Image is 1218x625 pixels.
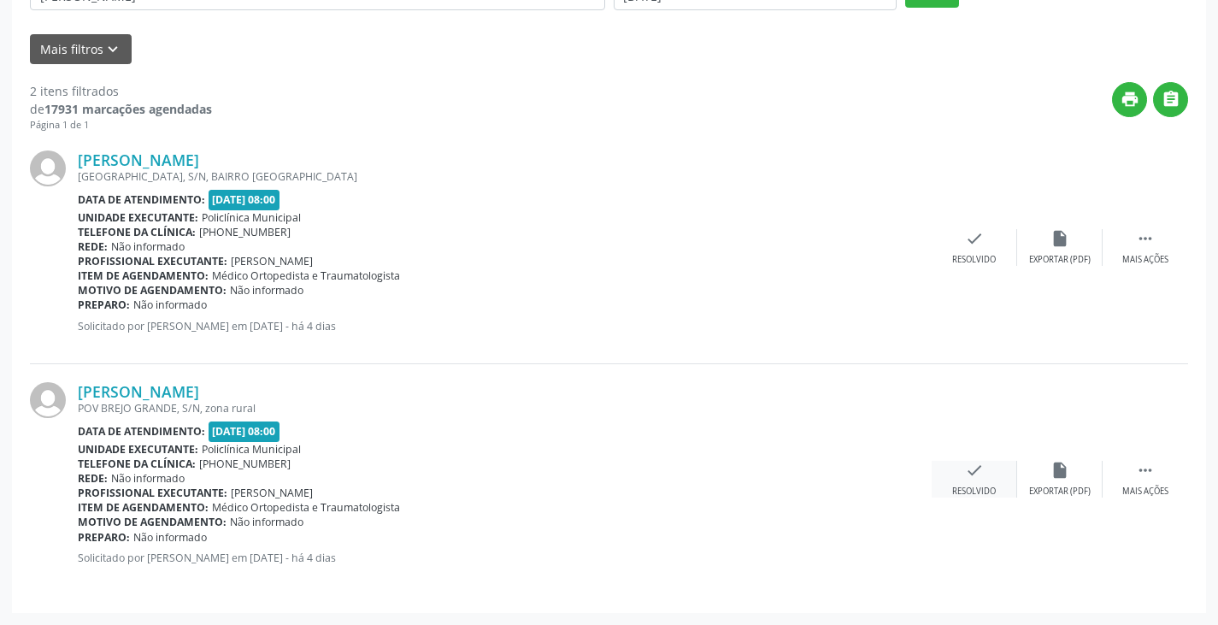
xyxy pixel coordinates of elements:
span: Não informado [133,298,207,312]
span: Não informado [230,283,303,298]
button: print [1112,82,1147,117]
i:  [1136,461,1155,480]
div: 2 itens filtrados [30,82,212,100]
b: Profissional executante: [78,486,227,500]
p: Solicitado por [PERSON_NAME] em [DATE] - há 4 dias [78,319,932,333]
span: Médico Ortopedista e Traumatologista [212,268,400,283]
span: [DATE] 08:00 [209,190,280,209]
img: img [30,382,66,418]
i: check [965,229,984,248]
b: Motivo de agendamento: [78,283,227,298]
div: POV BREJO GRANDE, S/N, zona rural [78,401,932,416]
b: Telefone da clínica: [78,457,196,471]
span: Não informado [111,471,185,486]
div: [GEOGRAPHIC_DATA], S/N, BAIRRO [GEOGRAPHIC_DATA] [78,169,932,184]
div: Exportar (PDF) [1029,254,1091,266]
span: [PHONE_NUMBER] [199,457,291,471]
b: Rede: [78,239,108,254]
i:  [1162,90,1180,109]
span: Não informado [133,530,207,545]
b: Preparo: [78,530,130,545]
div: Página 1 de 1 [30,118,212,133]
button: Mais filtroskeyboard_arrow_down [30,34,132,64]
span: Policlínica Municipal [202,210,301,225]
i: check [965,461,984,480]
img: img [30,150,66,186]
span: Não informado [230,515,303,529]
i: insert_drive_file [1050,461,1069,480]
b: Profissional executante: [78,254,227,268]
a: [PERSON_NAME] [78,382,199,401]
b: Unidade executante: [78,442,198,457]
b: Item de agendamento: [78,268,209,283]
span: Médico Ortopedista e Traumatologista [212,500,400,515]
p: Solicitado por [PERSON_NAME] em [DATE] - há 4 dias [78,551,932,565]
b: Unidade executante: [78,210,198,225]
span: Policlínica Municipal [202,442,301,457]
span: [DATE] 08:00 [209,422,280,441]
div: Resolvido [952,486,996,498]
b: Preparo: [78,298,130,312]
b: Data de atendimento: [78,192,205,207]
b: Data de atendimento: [78,424,205,439]
span: [PERSON_NAME] [231,254,313,268]
strong: 17931 marcações agendadas [44,101,212,117]
span: [PERSON_NAME] [231,486,313,500]
b: Telefone da clínica: [78,225,196,239]
div: Mais ações [1122,254,1168,266]
span: Não informado [111,239,185,254]
div: Exportar (PDF) [1029,486,1091,498]
b: Rede: [78,471,108,486]
b: Motivo de agendamento: [78,515,227,529]
a: [PERSON_NAME] [78,150,199,169]
button:  [1153,82,1188,117]
i: print [1121,90,1139,109]
span: [PHONE_NUMBER] [199,225,291,239]
i:  [1136,229,1155,248]
i: keyboard_arrow_down [103,40,122,59]
div: de [30,100,212,118]
i: insert_drive_file [1050,229,1069,248]
div: Mais ações [1122,486,1168,498]
b: Item de agendamento: [78,500,209,515]
div: Resolvido [952,254,996,266]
